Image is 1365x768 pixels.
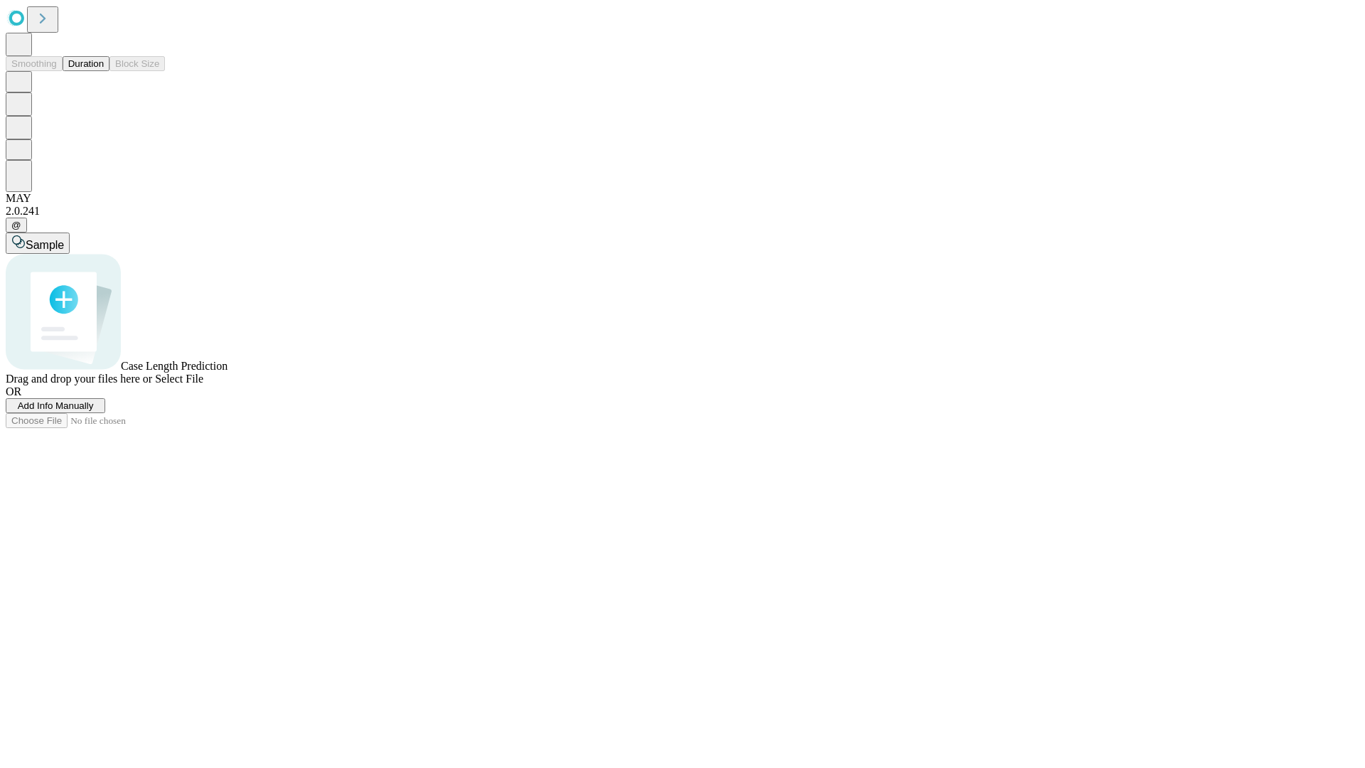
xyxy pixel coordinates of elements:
[11,220,21,230] span: @
[155,373,203,385] span: Select File
[26,239,64,251] span: Sample
[6,398,105,413] button: Add Info Manually
[6,233,70,254] button: Sample
[6,56,63,71] button: Smoothing
[6,205,1359,218] div: 2.0.241
[63,56,109,71] button: Duration
[6,385,21,398] span: OR
[6,373,152,385] span: Drag and drop your files here or
[109,56,165,71] button: Block Size
[121,360,227,372] span: Case Length Prediction
[6,218,27,233] button: @
[18,400,94,411] span: Add Info Manually
[6,192,1359,205] div: MAY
